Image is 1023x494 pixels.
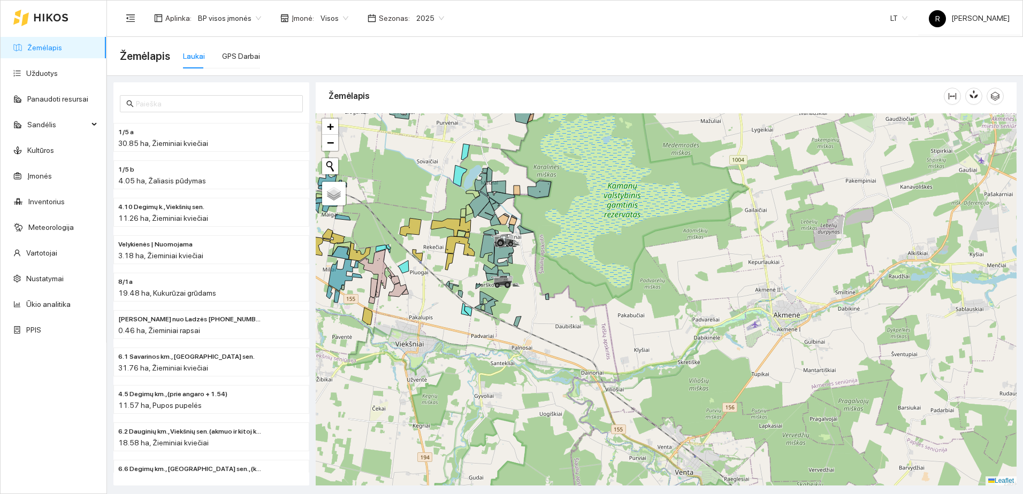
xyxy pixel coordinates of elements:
[165,12,192,24] span: Aplinka :
[118,401,202,410] span: 11.57 ha, Pupos pupelės
[322,158,338,174] button: Initiate a new search
[26,326,41,334] a: PPIS
[118,277,133,287] span: 8/1a
[154,14,163,22] span: layout
[329,81,944,111] div: Žemėlapis
[368,14,376,22] span: calendar
[118,127,134,137] span: 1/5 a
[890,10,907,26] span: LT
[118,176,206,185] span: 4.05 ha, Žaliasis pūdymas
[118,139,208,148] span: 30.85 ha, Žieminiai kviečiai
[320,10,348,26] span: Visos
[26,300,71,308] a: Ūkio analitika
[120,48,170,65] span: Žemėlapis
[27,114,88,135] span: Sandėlis
[416,10,444,26] span: 2025
[126,100,134,107] span: search
[327,120,334,133] span: +
[118,438,209,447] span: 18.58 ha, Žieminiai kviečiai
[292,12,314,24] span: Įmonė :
[988,477,1014,484] a: Leaflet
[118,251,203,260] span: 3.18 ha, Žieminiai kviečiai
[27,172,52,180] a: Įmonės
[118,352,255,362] span: 6.1 Savarinos km., Viekšnių sen.
[198,10,261,26] span: BP visos įmonės
[118,427,262,437] span: 6.2 Dauginių km., Viekšnių sen. (akmuo ir kitoj kelio pusėj)
[118,314,262,325] span: Paškevičiaus Felikso nuo Ladzės (2) 229525-2470 - 2
[26,249,57,257] a: Vartotojai
[327,136,334,149] span: −
[118,165,134,175] span: 1/5 b
[136,98,296,110] input: Paieška
[944,88,961,105] button: column-width
[118,214,208,222] span: 11.26 ha, Žieminiai kviečiai
[26,69,58,78] a: Užduotys
[27,43,62,52] a: Žemėlapis
[118,389,227,399] span: 4.5 Degimų km., (prie angaro + 1.54)
[118,289,216,297] span: 19.48 ha, Kukurūzai grūdams
[120,7,141,29] button: menu-fold
[118,202,204,212] span: 4.10 Degimų k., Viekšnių sen.
[28,197,65,206] a: Inventorius
[929,14,1010,22] span: [PERSON_NAME]
[27,146,54,155] a: Kultūros
[118,464,262,474] span: 6.6 Degimų km., Savarinos sen., (kitoj pusėj malūno)
[379,12,410,24] span: Sezonas :
[322,119,338,135] a: Zoom in
[28,223,74,231] a: Meteorologija
[222,50,260,62] div: GPS Darbai
[183,50,205,62] div: Laukai
[118,364,208,372] span: 31.76 ha, Žieminiai kviečiai
[118,240,193,250] span: Velykienės | Nuomojama
[26,274,64,283] a: Nustatymai
[944,92,960,101] span: column-width
[935,10,940,27] span: R
[280,14,289,22] span: shop
[322,182,346,205] a: Layers
[27,95,88,103] a: Panaudoti resursai
[118,326,200,335] span: 0.46 ha, Žieminiai rapsai
[126,13,135,23] span: menu-fold
[322,135,338,151] a: Zoom out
